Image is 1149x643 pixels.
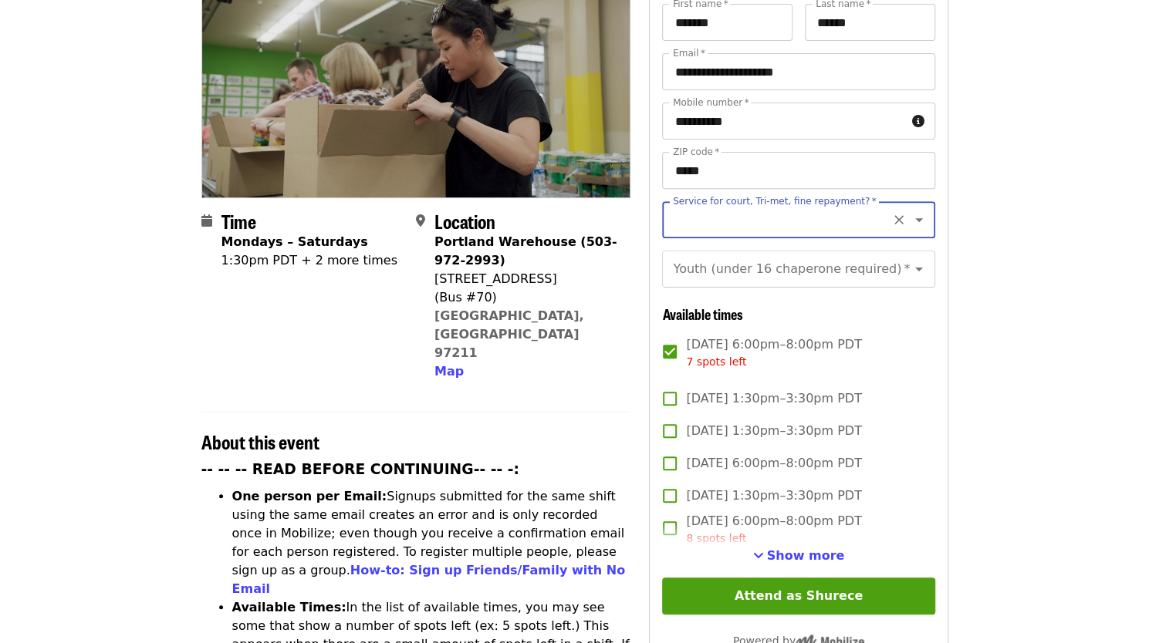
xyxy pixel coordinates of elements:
input: First name [662,4,792,41]
label: ZIP code [673,147,719,157]
span: [DATE] 6:00pm–8:00pm PDT [686,512,861,547]
a: How-to: Sign up Friends/Family with No Email [232,563,626,596]
span: About this event [201,428,319,455]
button: Attend as Shurece [662,577,934,614]
i: map-marker-alt icon [416,214,425,228]
label: Email [673,49,705,58]
button: Open [908,209,930,231]
span: [DATE] 1:30pm–3:30pm PDT [686,422,861,440]
div: [STREET_ADDRESS] [434,270,618,288]
i: calendar icon [201,214,212,228]
div: (Bus #70) [434,288,618,307]
span: 7 spots left [686,355,746,368]
button: Map [434,362,464,381]
span: [DATE] 1:30pm–3:30pm PDT [686,486,861,505]
span: Time [221,207,256,234]
span: [DATE] 1:30pm–3:30pm PDT [686,389,861,408]
label: Mobile number [673,98,749,107]
strong: Available Times: [232,600,346,614]
span: Map [434,364,464,379]
button: Clear [888,209,910,231]
input: Mobile number [662,103,905,140]
li: Signups submitted for the same shift using the same email creates an error and is only recorded o... [232,487,631,598]
button: See more timeslots [753,547,845,565]
input: Email [662,53,934,90]
span: [DATE] 6:00pm–8:00pm PDT [686,454,861,473]
strong: -- -- -- READ BEFORE CONTINUING-- -- -: [201,461,519,477]
span: [DATE] 6:00pm–8:00pm PDT [686,335,861,370]
strong: Portland Warehouse (503-972-2993) [434,234,617,268]
a: [GEOGRAPHIC_DATA], [GEOGRAPHIC_DATA] 97211 [434,308,584,360]
span: Available times [662,304,742,324]
label: Service for court, Tri-met, fine repayment? [673,197,877,206]
strong: One person per Email: [232,489,387,503]
button: Open [908,258,930,280]
span: 8 spots left [686,532,746,544]
strong: Mondays – Saturdays [221,234,368,249]
input: Last name [805,4,935,41]
span: Location [434,207,495,234]
div: 1:30pm PDT + 2 more times [221,251,397,270]
i: circle-info icon [912,114,924,129]
span: Show more [767,548,845,563]
input: ZIP code [662,152,934,189]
